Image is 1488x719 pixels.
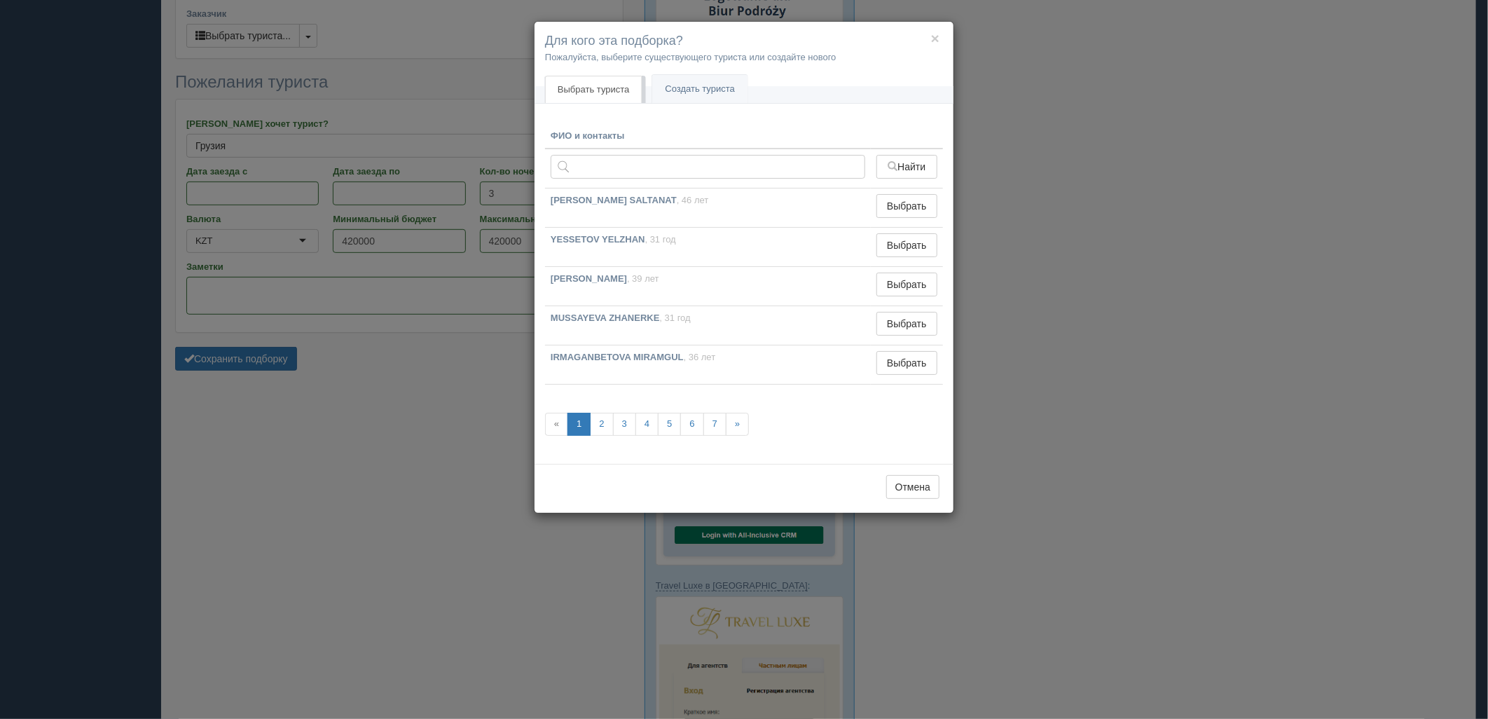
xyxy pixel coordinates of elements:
[551,195,677,205] b: [PERSON_NAME] SALTANAT
[613,413,636,436] a: 3
[551,313,660,323] b: MUSSAYEVA ZHANERKE
[876,312,937,336] button: Выбрать
[545,413,568,436] span: «
[876,233,937,257] button: Выбрать
[931,31,939,46] button: ×
[886,475,939,499] button: Отмена
[680,413,703,436] a: 6
[545,76,642,104] a: Выбрать туриста
[876,273,937,296] button: Выбрать
[876,194,937,218] button: Выбрать
[545,124,871,149] th: ФИО и контакты
[684,352,716,362] span: , 36 лет
[545,50,943,64] p: Пожалуйста, выберите существующего туриста или создайте нового
[652,75,748,104] a: Создать туриста
[545,32,943,50] h4: Для кого эта подборка?
[551,234,645,245] b: YESSETOV YELZHAN
[660,313,691,323] span: , 31 год
[726,413,749,436] a: »
[876,155,937,179] button: Найти
[645,234,676,245] span: , 31 год
[551,155,865,179] input: Поиск по ФИО, паспорту или контактам
[590,413,613,436] a: 2
[876,351,937,375] button: Выбрать
[703,413,726,436] a: 7
[567,413,591,436] a: 1
[635,413,659,436] a: 4
[627,273,659,284] span: , 39 лет
[551,273,627,284] b: [PERSON_NAME]
[551,352,684,362] b: IRMAGANBETOVA MIRAMGUL
[658,413,681,436] a: 5
[677,195,709,205] span: , 46 лет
